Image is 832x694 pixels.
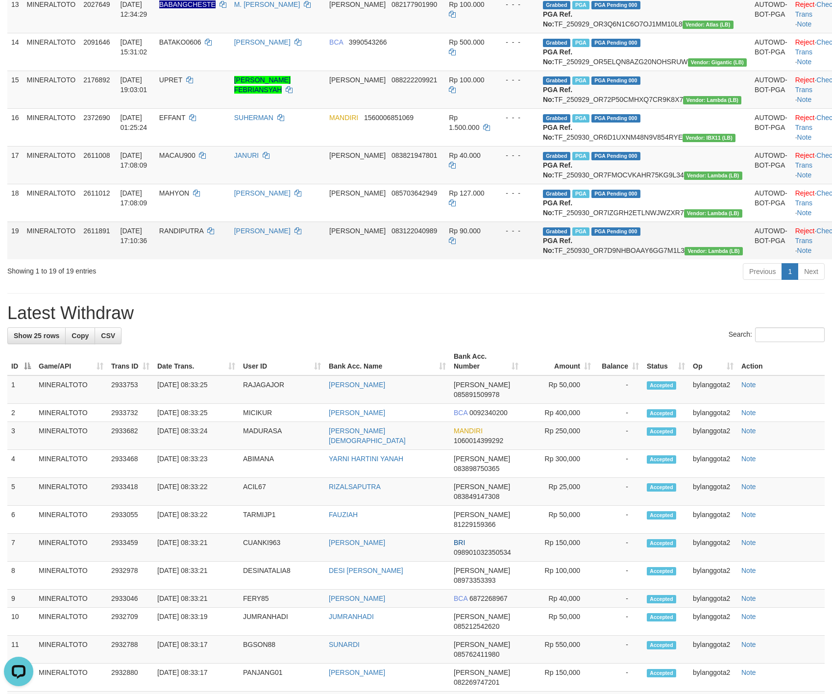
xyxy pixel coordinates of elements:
td: MADURASA [239,422,325,450]
td: MINERALTOTO [35,375,107,404]
td: Rp 50,000 [522,506,595,534]
td: [DATE] 08:33:21 [153,562,239,590]
td: MINERALTOTO [23,108,80,146]
span: Marked by bylanggota2 [572,1,589,9]
span: [PERSON_NAME] [329,189,386,197]
span: [PERSON_NAME] [454,455,510,463]
td: Rp 50,000 [522,375,595,404]
b: PGA Ref. No: [543,161,572,179]
td: [DATE] 08:33:19 [153,608,239,636]
a: Note [741,483,756,491]
td: TF_250930_OR7D9NHBOAAY6GG7M1L3 [539,222,751,259]
td: ABIMANA [239,450,325,478]
td: MINERALTOTO [35,478,107,506]
td: 2933468 [107,450,153,478]
span: [DATE] 19:03:01 [121,76,147,94]
td: [DATE] 08:33:21 [153,590,239,608]
td: [DATE] 08:33:25 [153,404,239,422]
div: - - - [498,113,535,123]
span: Copy 81229159366 to clipboard [454,520,496,528]
span: MAHYON [159,189,189,197]
td: bylanggota2 [689,450,737,478]
td: 1 [7,375,35,404]
a: Note [741,641,756,648]
td: bylanggota2 [689,590,737,608]
th: Game/API: activate to sort column ascending [35,347,107,375]
b: PGA Ref. No: [543,10,572,28]
a: [PERSON_NAME] [329,409,385,417]
td: TF_250929_OR72P50CMHXQ7CR9K8X7 [539,71,751,108]
span: [DATE] 12:34:29 [121,0,147,18]
td: 18 [7,184,23,222]
td: AUTOWD-BOT-PGA [751,222,791,259]
a: Note [797,133,812,141]
span: UPRET [159,76,182,84]
span: [DATE] 15:31:02 [121,38,147,56]
td: 7 [7,534,35,562]
span: Accepted [647,595,676,603]
td: 8 [7,562,35,590]
span: Marked by bylanggota2 [572,39,589,47]
a: CSV [95,327,122,344]
span: [PERSON_NAME] [329,0,386,8]
a: Note [741,409,756,417]
span: Marked by bylanggota2 [572,227,589,236]
span: Marked by bylanggota2 [572,76,589,85]
td: 4 [7,450,35,478]
h1: Latest Withdraw [7,303,825,323]
span: [PERSON_NAME] [329,227,386,235]
a: [PERSON_NAME][DEMOGRAPHIC_DATA] [329,427,406,445]
td: 14 [7,33,23,71]
span: [PERSON_NAME] [454,483,510,491]
a: Note [741,381,756,389]
span: Copy 083821947801 to clipboard [392,151,437,159]
td: bylanggota2 [689,506,737,534]
span: Copy 1060014399292 to clipboard [454,437,503,445]
td: - [595,506,643,534]
td: [DATE] 08:33:25 [153,375,239,404]
span: Marked by bylanggota2 [572,190,589,198]
span: Grabbed [543,39,570,47]
span: Vendor URL: https://dashboard.q2checkout.com/secure [683,134,735,142]
td: RAJAGAJOR [239,375,325,404]
span: [DATE] 17:08:09 [121,151,147,169]
span: Rp 1.500.000 [449,114,479,131]
a: Show 25 rows [7,327,66,344]
span: 2091646 [83,38,110,46]
a: Note [797,96,812,103]
td: AUTOWD-BOT-PGA [751,33,791,71]
span: Copy 1560006851069 to clipboard [364,114,414,122]
span: Copy 088222209921 to clipboard [392,76,437,84]
span: PGA Pending [591,190,640,198]
b: PGA Ref. No: [543,86,572,103]
td: [DATE] 08:33:24 [153,422,239,450]
a: FAUZIAH [329,511,358,519]
span: Nama rekening ada tanda titik/strip, harap diedit [159,0,216,8]
td: MINERALTOTO [35,534,107,562]
span: [PERSON_NAME] [454,511,510,519]
th: Op: activate to sort column ascending [689,347,737,375]
td: MINERALTOTO [23,146,80,184]
a: [PERSON_NAME] [329,539,385,546]
th: ID: activate to sort column descending [7,347,35,375]
td: Rp 150,000 [522,534,595,562]
td: 2932978 [107,562,153,590]
span: Show 25 rows [14,332,59,340]
span: Marked by bylanggota2 [572,152,589,160]
span: Accepted [647,455,676,464]
span: Copy 6872268967 to clipboard [469,595,508,602]
th: Action [737,347,825,375]
a: Reject [795,0,815,8]
span: PGA Pending [591,152,640,160]
span: BRI [454,539,465,546]
span: Marked by bylanggota1 [572,114,589,123]
td: ACIL67 [239,478,325,506]
span: Copy 085891509978 to clipboard [454,391,499,398]
td: [DATE] 08:33:21 [153,534,239,562]
td: TF_250930_OR6D1UXNM48N9V854RYE [539,108,751,146]
td: MINERALTOTO [35,450,107,478]
a: Previous [743,263,782,280]
td: MINERALTOTO [35,608,107,636]
td: - [595,590,643,608]
td: 2933753 [107,375,153,404]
